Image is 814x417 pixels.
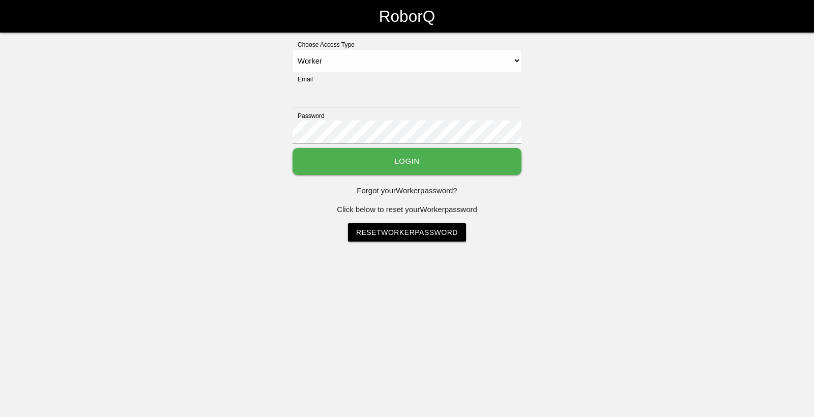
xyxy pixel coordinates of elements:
[293,40,355,49] label: Choose Access Type
[293,204,521,216] p: Click below to reset your Worker password
[293,185,521,197] p: Forgot your Worker password?
[293,148,521,175] button: Login
[293,75,313,84] label: Email
[293,111,325,121] label: Password
[348,223,466,242] a: ResetWorkerPassword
